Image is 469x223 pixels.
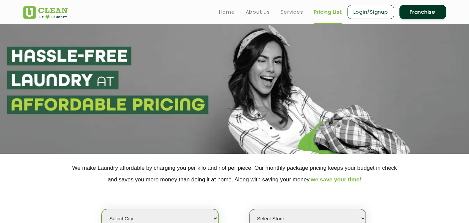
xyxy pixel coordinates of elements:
[314,8,342,16] a: Pricing List
[246,8,270,16] a: About us
[281,8,303,16] a: Services
[311,176,361,183] span: we save your time!
[23,162,446,185] p: We make Laundry affordable by charging you per kilo and not per piece. Our monthly package pricin...
[219,8,235,16] a: Home
[399,5,446,19] a: Franchise
[23,6,68,19] img: UClean Laundry and Dry Cleaning
[348,5,394,19] a: Login/Signup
